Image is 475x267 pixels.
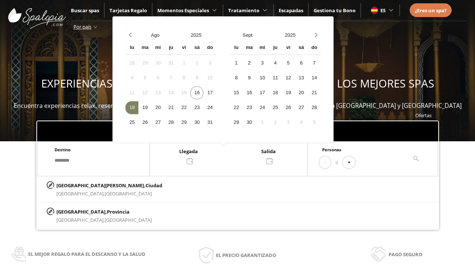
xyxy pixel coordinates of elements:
[71,7,99,14] a: Buscar spas
[164,86,177,99] div: 14
[203,116,216,129] div: 31
[243,101,256,114] div: 23
[230,42,321,129] div: Calendar wrapper
[177,101,190,114] div: 22
[308,86,321,99] div: 21
[230,72,243,85] div: 8
[190,72,203,85] div: 9
[105,217,152,223] span: [GEOGRAPHIC_DATA]
[190,86,203,99] div: 16
[295,42,308,55] div: sá
[138,116,151,129] div: 26
[308,101,321,114] div: 28
[243,86,256,99] div: 16
[282,86,295,99] div: 19
[243,116,256,129] div: 30
[56,208,152,216] p: [GEOGRAPHIC_DATA],
[282,116,295,129] div: 3
[314,7,356,14] a: Gestiona tu Bono
[243,42,256,55] div: ma
[320,156,331,169] button: -
[230,101,243,114] div: 22
[190,57,203,70] div: 2
[282,57,295,70] div: 5
[230,42,243,55] div: lu
[308,72,321,85] div: 14
[282,72,295,85] div: 12
[138,72,151,85] div: 5
[311,29,321,42] button: Next month
[295,72,308,85] div: 13
[203,101,216,114] div: 24
[138,86,151,99] div: 12
[203,42,216,55] div: do
[125,42,138,55] div: lu
[177,86,190,99] div: 15
[335,158,338,167] span: 0
[269,29,311,42] button: Open years overlay
[151,101,164,114] div: 20
[216,251,276,259] span: El precio garantizado
[415,7,446,14] span: ¿Eres un spa?
[177,42,190,55] div: vi
[256,101,269,114] div: 24
[256,57,269,70] div: 3
[28,250,145,258] span: El mejor regalo para el descanso y la salud
[322,147,341,152] span: Personas
[125,57,138,70] div: 28
[343,156,355,169] button: +
[151,57,164,70] div: 30
[279,7,303,14] a: Escapadas
[415,6,446,14] a: ¿Eres un spa?
[177,57,190,70] div: 1
[151,116,164,129] div: 27
[145,182,162,189] span: Ciudad
[125,116,138,129] div: 25
[308,116,321,129] div: 5
[256,42,269,55] div: mi
[164,116,177,129] div: 28
[109,7,147,14] span: Tarjetas Regalo
[230,57,321,129] div: Calendar days
[269,42,282,55] div: ju
[226,29,269,42] button: Open months overlay
[269,86,282,99] div: 18
[230,86,243,99] div: 15
[125,57,216,129] div: Calendar days
[164,101,177,114] div: 21
[125,86,138,99] div: 11
[295,57,308,70] div: 6
[256,116,269,129] div: 1
[125,101,138,114] div: 18
[138,101,151,114] div: 19
[176,29,216,42] button: Open years overlay
[56,190,105,197] span: [GEOGRAPHIC_DATA],
[107,208,130,215] span: Provincia
[56,217,105,223] span: [GEOGRAPHIC_DATA],
[415,112,432,119] a: Ofertas
[295,101,308,114] div: 27
[164,57,177,70] div: 31
[151,42,164,55] div: mi
[138,42,151,55] div: ma
[282,42,295,55] div: vi
[203,72,216,85] div: 10
[177,72,190,85] div: 8
[243,72,256,85] div: 9
[308,57,321,70] div: 7
[256,72,269,85] div: 10
[243,57,256,70] div: 2
[151,72,164,85] div: 6
[125,72,138,85] div: 4
[295,116,308,129] div: 4
[230,57,243,70] div: 1
[125,29,135,42] button: Previous month
[14,102,462,110] span: Encuentra experiencias relax, reserva bonos spas y escapadas wellness para disfrutar en más de 40...
[230,116,243,129] div: 29
[269,57,282,70] div: 4
[55,147,71,152] span: Destino
[164,42,177,55] div: ju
